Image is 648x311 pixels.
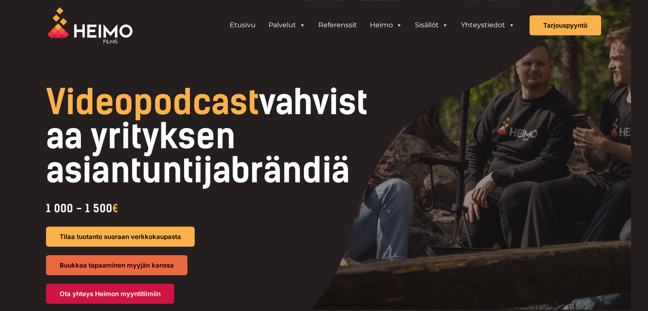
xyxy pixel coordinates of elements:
span: Ota yhteys Heimon myyntitiimiin [60,291,161,297]
a: Buukkaa tapaaminen myyjän kanssa [46,255,187,275]
span: Tilaa tuotanto suoraan verkkokaupasta [60,233,181,240]
a: Tilaa tuotanto suoraan verkkokaupasta [46,227,195,247]
a: Sisällöt [409,17,455,34]
img: Heimo Filmsin logo [47,7,132,43]
a: Ota yhteys Heimon myyntitiimiin [46,284,174,304]
div: 1 000 - 1 500 [46,199,382,218]
aside: Header Widget 1 [219,17,525,34]
a: Yhteystiedot [455,17,521,34]
span: Videopodcast [46,82,259,123]
a: Palvelut [262,17,312,34]
a: Referenssit [312,17,363,34]
span: Buukkaa tapaaminen myyjän kanssa [60,262,174,268]
h1: vahvistaa yrityksen asiantuntijabrändiä [46,85,382,187]
span: € [112,202,118,215]
a: Etusivu [223,17,262,34]
a: Tarjouspyyntö [530,15,601,35]
a: Heimo [363,17,409,34]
